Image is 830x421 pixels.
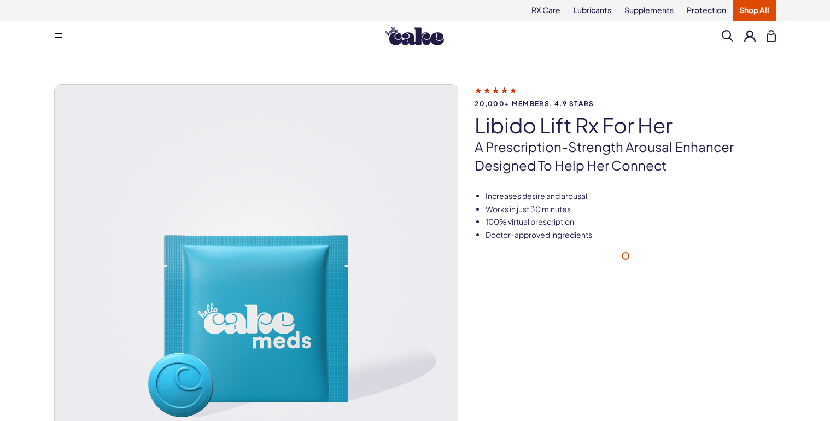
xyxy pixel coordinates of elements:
[475,85,776,107] a: 20,000+ members, 4.9 stars
[475,114,776,137] h1: Libido Lift Rx For Her
[486,204,776,215] li: Works in just 30 minutes
[385,27,444,45] img: Hello Cake
[486,230,776,241] li: Doctor-approved ingredients
[475,138,776,174] p: A prescription-strength arousal enhancer designed to help her connect
[475,100,776,107] span: 20,000+ members, 4.9 stars
[486,191,776,202] li: Increases desire and arousal
[486,217,776,227] li: 100% virtual prescription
